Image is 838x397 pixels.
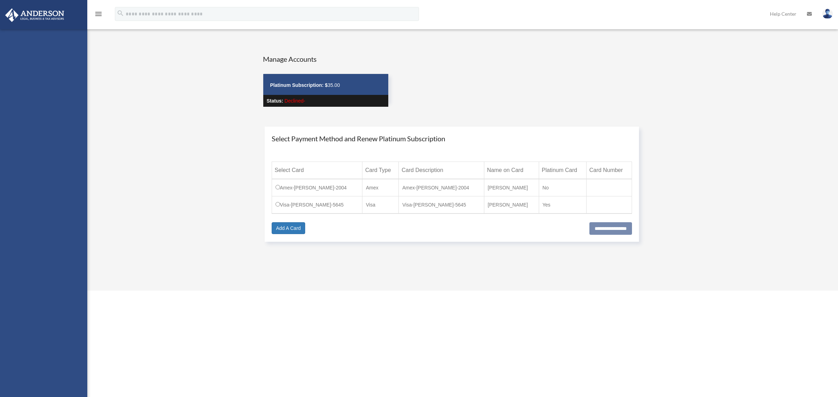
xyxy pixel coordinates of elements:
[94,10,103,18] i: menu
[399,196,484,214] td: Visa-[PERSON_NAME]-5645
[484,162,539,179] th: Name on Card
[539,196,586,214] td: Yes
[822,9,833,19] img: User Pic
[117,9,124,17] i: search
[272,179,362,196] td: Amex-[PERSON_NAME]-2004
[272,222,306,234] a: Add A Card
[362,162,399,179] th: Card Type
[285,98,305,104] span: Declined-
[263,54,389,64] h4: Manage Accounts
[362,196,399,214] td: Visa
[270,81,381,90] p: 35.00
[272,162,362,179] th: Select Card
[362,179,399,196] td: Amex
[539,162,586,179] th: Platinum Card
[399,162,484,179] th: Card Description
[272,134,632,143] h4: Select Payment Method and Renew Platinum Subscription
[267,98,283,104] strong: Status:
[484,179,539,196] td: [PERSON_NAME]
[484,196,539,214] td: [PERSON_NAME]
[539,179,586,196] td: No
[3,8,66,22] img: Anderson Advisors Platinum Portal
[399,179,484,196] td: Amex-[PERSON_NAME]-2004
[270,82,328,88] strong: Platinum Subscription: $
[94,12,103,18] a: menu
[586,162,632,179] th: Card Number
[272,196,362,214] td: Visa-[PERSON_NAME]-5645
